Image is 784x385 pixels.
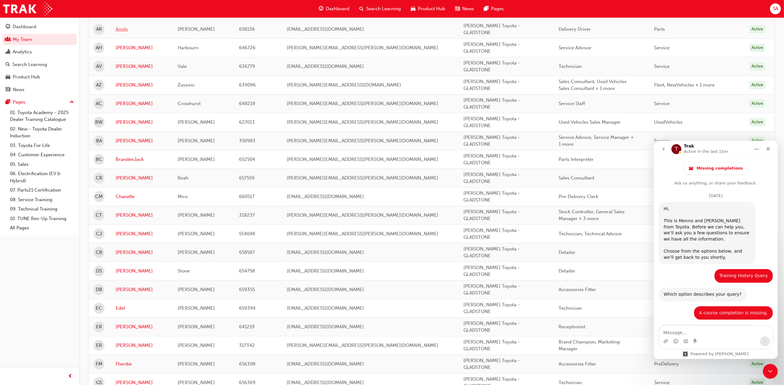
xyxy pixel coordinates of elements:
[287,175,438,181] span: [PERSON_NAME][EMAIL_ADDRESS][PERSON_NAME][DOMAIN_NAME]
[463,60,520,73] span: [PERSON_NAME] Toyota - GLADSTONE
[7,223,77,233] a: All Pages
[116,230,168,237] a: [PERSON_NAME]
[116,193,168,200] a: Chanelle
[96,26,102,33] span: AR
[116,305,168,312] a: Edel
[463,116,520,129] span: [PERSON_NAME] Toyota - GLADSTONE
[239,64,255,69] span: 636779
[559,231,622,237] span: Technician, Technical Advisor
[654,141,778,359] iframe: Intercom live chat
[13,23,36,30] div: Dashboard
[178,101,201,106] span: Crowhurst
[96,156,102,163] span: BC
[749,62,765,71] div: Active
[239,138,255,144] span: 350983
[287,361,364,367] span: [EMAIL_ADDRESS][DOMAIN_NAME]
[96,137,102,144] span: BA
[116,361,168,368] a: Fherdie
[13,73,40,81] div: Product Hub
[559,361,596,367] span: Accessories Fitter
[96,230,102,237] span: CJ
[654,82,715,88] span: Fleet, NewVehicles + 1 more
[2,46,77,58] a: Analytics
[96,342,102,349] span: ER
[463,209,520,222] span: [PERSON_NAME] Toyota - GLADSTONE
[96,305,102,312] span: EC
[559,305,582,311] span: Technician
[178,119,215,125] span: [PERSON_NAME]
[239,250,255,255] span: 658587
[654,64,670,69] span: Service
[96,44,102,51] span: AH
[287,101,438,106] span: [PERSON_NAME][EMAIL_ADDRESS][PERSON_NAME][DOMAIN_NAME]
[178,157,215,162] span: [PERSON_NAME]
[239,157,255,162] span: 652504
[178,45,198,51] span: Harbourn
[239,231,255,237] span: 554048
[239,268,255,274] span: 654758
[116,342,168,349] a: [PERSON_NAME]
[116,286,168,293] a: [PERSON_NAME]
[2,21,77,33] a: Dashboard
[326,5,349,12] span: Dashboard
[319,5,323,13] span: guage-icon
[287,250,364,255] span: [EMAIL_ADDRESS][DOMAIN_NAME]
[2,20,77,96] button: DashboardMy TeamAnalyticsSearch LearningProduct HubNews
[178,82,194,88] span: Zussino
[96,361,102,368] span: FM
[116,63,168,70] a: [PERSON_NAME]
[455,5,460,13] span: news-icon
[559,194,598,199] span: Pre-Delivery Clerk
[96,212,102,219] span: CT
[654,119,683,125] span: UsedVehicles
[178,268,190,274] span: Stone
[773,5,778,12] span: SA
[178,250,215,255] span: [PERSON_NAME]
[559,26,591,32] span: Delivery Driver
[7,169,77,185] a: 06. Electrification (EV & Hybrid)
[7,195,77,205] a: 08. Service Training
[463,283,520,296] span: [PERSON_NAME] Toyota - GLADSTONE
[2,84,77,95] a: News
[7,150,77,160] a: 04. Customer Experience
[2,59,77,70] a: Search Learning
[239,45,255,51] span: 646726
[287,268,364,274] span: [EMAIL_ADDRESS][DOMAIN_NAME]
[559,250,575,255] span: Detailer
[6,62,10,68] span: search-icon
[178,64,187,69] span: Vale
[239,305,255,311] span: 659394
[354,2,406,15] a: search-iconSearch Learning
[70,98,74,106] span: up-icon
[287,82,401,88] span: [PERSON_NAME][EMAIL_ADDRESS][DOMAIN_NAME]
[463,23,520,36] span: [PERSON_NAME] Toyota - GLADSTONE
[463,228,520,240] span: [PERSON_NAME] Toyota - GLADSTONE
[2,71,77,83] a: Product Hub
[178,26,215,32] span: [PERSON_NAME]
[7,141,77,150] a: 03. Toyota For Life
[287,194,364,199] span: [EMAIL_ADDRESS][DOMAIN_NAME]
[96,323,102,330] span: ER
[239,212,255,218] span: 318237
[287,305,364,311] span: [EMAIL_ADDRESS][DOMAIN_NAME]
[2,96,77,108] button: Pages
[116,100,168,107] a: [PERSON_NAME]
[287,64,364,69] span: [EMAIL_ADDRESS][DOMAIN_NAME]
[484,5,489,13] span: pages-icon
[116,44,168,51] a: [PERSON_NAME]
